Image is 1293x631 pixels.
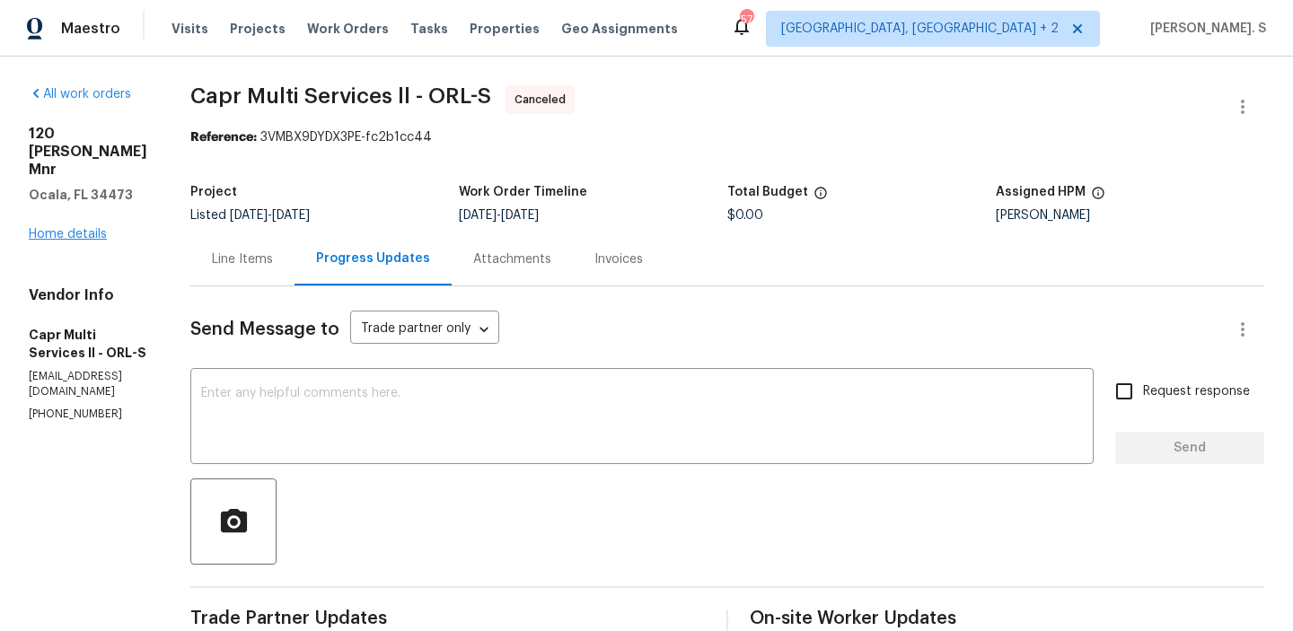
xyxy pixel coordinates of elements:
[1091,186,1105,209] span: The hpm assigned to this work order.
[190,128,1264,146] div: 3VMBX9DYDX3PE-fc2b1cc44
[740,11,752,29] div: 57
[410,22,448,35] span: Tasks
[190,320,339,338] span: Send Message to
[350,315,499,345] div: Trade partner only
[473,250,551,268] div: Attachments
[1143,382,1250,401] span: Request response
[470,20,540,38] span: Properties
[190,209,310,222] span: Listed
[29,125,147,179] h2: 120 [PERSON_NAME] Mnr
[781,20,1059,38] span: [GEOGRAPHIC_DATA], [GEOGRAPHIC_DATA] + 2
[561,20,678,38] span: Geo Assignments
[316,250,430,267] div: Progress Updates
[515,91,573,109] span: Canceled
[594,250,643,268] div: Invoices
[29,369,147,399] p: [EMAIL_ADDRESS][DOMAIN_NAME]
[996,209,1264,222] div: [PERSON_NAME]
[190,85,491,107] span: Capr Multi Services ll - ORL-S
[230,209,268,222] span: [DATE]
[190,609,705,627] span: Trade Partner Updates
[29,286,147,304] h4: Vendor Info
[212,250,273,268] div: Line Items
[459,186,587,198] h5: Work Order Timeline
[29,186,147,204] h5: Ocala, FL 34473
[459,209,497,222] span: [DATE]
[750,609,1264,627] span: On-site Worker Updates
[230,20,286,38] span: Projects
[29,88,131,101] a: All work orders
[190,186,237,198] h5: Project
[190,131,257,144] b: Reference:
[29,326,147,362] h5: Capr Multi Services ll - ORL-S
[1143,20,1266,38] span: [PERSON_NAME]. S
[307,20,389,38] span: Work Orders
[61,20,120,38] span: Maestro
[501,209,539,222] span: [DATE]
[459,209,539,222] span: -
[814,186,828,209] span: The total cost of line items that have been proposed by Opendoor. This sum includes line items th...
[727,186,808,198] h5: Total Budget
[272,209,310,222] span: [DATE]
[172,20,208,38] span: Visits
[727,209,763,222] span: $0.00
[29,228,107,241] a: Home details
[230,209,310,222] span: -
[996,186,1086,198] h5: Assigned HPM
[29,407,147,422] p: [PHONE_NUMBER]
